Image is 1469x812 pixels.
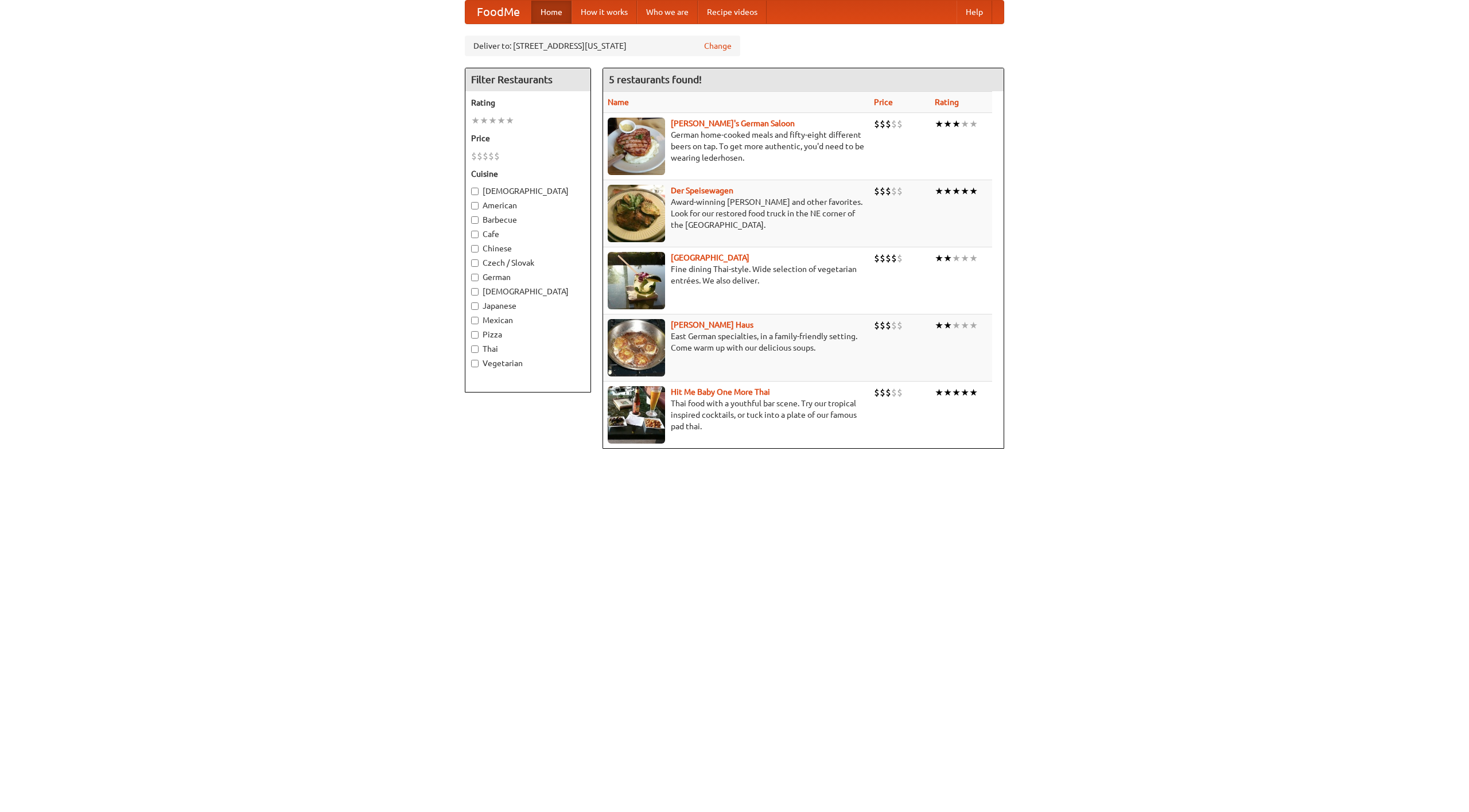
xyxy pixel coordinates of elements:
input: Barbecue [471,216,479,224]
li: ★ [943,185,952,197]
li: $ [885,118,891,130]
a: Hit Me Baby One More Thai [671,387,770,397]
a: Der Speisewagen [671,186,733,195]
label: Mexican [471,314,585,326]
input: [DEMOGRAPHIC_DATA] [471,188,479,195]
a: [PERSON_NAME]'s German Saloon [671,119,795,128]
li: ★ [961,319,969,332]
input: Japanese [471,302,479,310]
li: $ [488,150,494,162]
li: ★ [952,319,961,332]
input: Chinese [471,245,479,252]
li: $ [897,252,903,265]
label: [DEMOGRAPHIC_DATA] [471,185,585,197]
li: $ [494,150,500,162]
a: Rating [935,98,959,107]
li: ★ [935,185,943,197]
li: $ [874,319,880,332]
li: ★ [961,118,969,130]
a: Recipe videos [698,1,767,24]
label: German [471,271,585,283]
li: $ [891,252,897,265]
li: ★ [935,118,943,130]
li: ★ [488,114,497,127]
li: $ [897,319,903,332]
img: kohlhaus.jpg [608,319,665,376]
li: $ [880,118,885,130]
li: ★ [952,252,961,265]
li: $ [477,150,483,162]
li: ★ [969,118,978,130]
a: Name [608,98,629,107]
li: ★ [471,114,480,127]
li: $ [885,252,891,265]
li: $ [891,319,897,332]
li: $ [874,252,880,265]
li: ★ [943,386,952,399]
li: $ [897,118,903,130]
a: FoodMe [465,1,531,24]
label: Chinese [471,243,585,254]
p: East German specialties, in a family-friendly setting. Come warm up with our delicious soups. [608,331,865,353]
li: $ [483,150,488,162]
li: ★ [961,185,969,197]
input: Pizza [471,331,479,339]
div: Deliver to: [STREET_ADDRESS][US_STATE] [465,36,740,56]
li: ★ [935,386,943,399]
a: How it works [572,1,637,24]
input: Thai [471,345,479,353]
img: satay.jpg [608,252,665,309]
h5: Cuisine [471,168,585,180]
a: Who we are [637,1,698,24]
img: speisewagen.jpg [608,185,665,242]
input: [DEMOGRAPHIC_DATA] [471,288,479,296]
img: babythai.jpg [608,386,665,444]
input: Mexican [471,317,479,324]
li: $ [880,185,885,197]
li: $ [885,386,891,399]
li: $ [885,185,891,197]
label: [DEMOGRAPHIC_DATA] [471,286,585,297]
li: ★ [935,319,943,332]
li: $ [874,185,880,197]
label: Barbecue [471,214,585,226]
li: ★ [480,114,488,127]
input: Cafe [471,231,479,238]
label: Czech / Slovak [471,257,585,269]
a: Price [874,98,893,107]
img: esthers.jpg [608,118,665,175]
li: ★ [943,319,952,332]
li: ★ [935,252,943,265]
a: [GEOGRAPHIC_DATA] [671,253,749,262]
input: Czech / Slovak [471,259,479,267]
li: ★ [943,118,952,130]
li: ★ [961,386,969,399]
li: $ [897,185,903,197]
a: [PERSON_NAME] Haus [671,320,753,329]
a: Change [704,40,732,52]
label: Pizza [471,329,585,340]
p: Fine dining Thai-style. Wide selection of vegetarian entrées. We also deliver. [608,263,865,286]
li: $ [891,386,897,399]
label: American [471,200,585,211]
li: $ [885,319,891,332]
li: ★ [952,118,961,130]
h4: Filter Restaurants [465,68,590,91]
li: ★ [497,114,506,127]
a: Home [531,1,572,24]
li: $ [874,118,880,130]
li: ★ [952,386,961,399]
input: American [471,202,479,209]
li: ★ [969,252,978,265]
li: ★ [969,386,978,399]
li: $ [471,150,477,162]
li: ★ [969,319,978,332]
li: ★ [969,185,978,197]
label: Vegetarian [471,358,585,369]
input: German [471,274,479,281]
